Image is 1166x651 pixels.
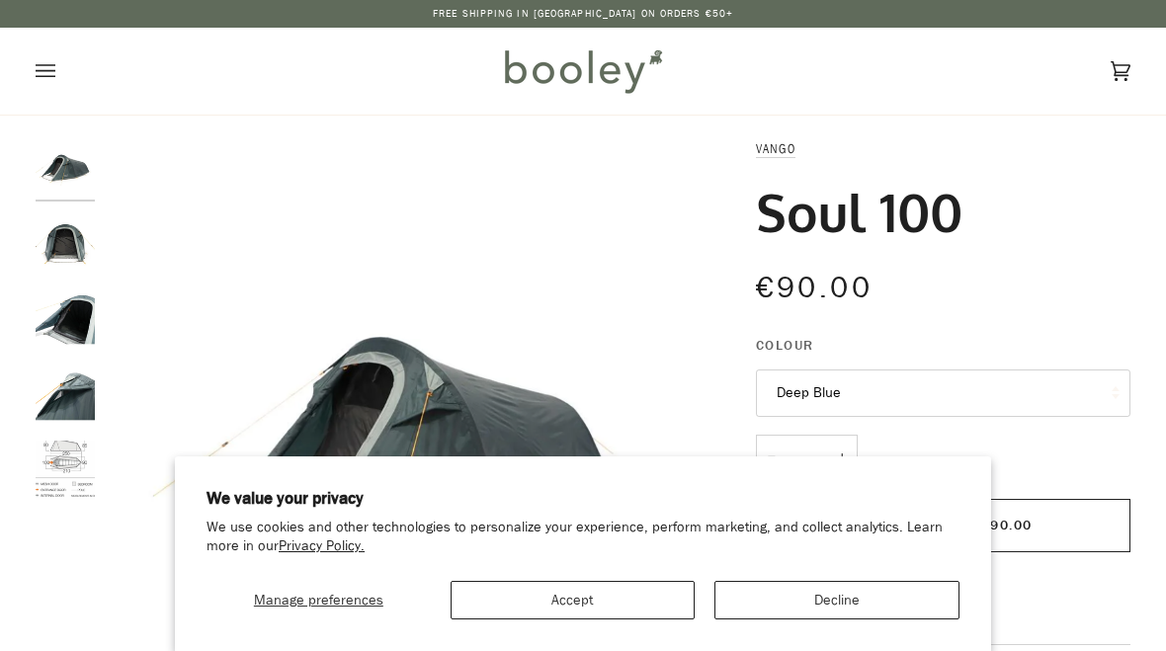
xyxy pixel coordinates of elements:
[826,435,858,479] button: +
[433,6,733,22] p: Free Shipping in [GEOGRAPHIC_DATA] on Orders €50+
[36,289,95,349] img: Vango Soul 100 - Booley Galway
[36,28,95,115] button: Open menu
[756,140,795,157] a: Vango
[36,366,95,425] img: Vango Soul 100 - Booley Galway
[756,335,814,356] span: Colour
[36,441,95,500] img: Vango Soul 100 - Booley Galway
[496,42,669,100] img: Booley
[279,536,365,555] a: Privacy Policy.
[756,369,1131,418] button: Deep Blue
[714,581,959,619] button: Decline
[207,581,431,619] button: Manage preferences
[36,138,95,198] img: Vango Soul 100 - Booley Galway
[207,488,959,510] h2: We value your privacy
[207,519,959,556] p: We use cookies and other technologies to personalize your experience, perform marketing, and coll...
[756,179,962,244] h1: Soul 100
[756,435,858,479] input: Quantity
[756,268,873,308] span: €90.00
[980,516,1032,534] span: €90.00
[254,591,383,610] span: Manage preferences
[451,581,696,619] button: Accept
[756,435,788,479] button: −
[36,213,95,273] img: Vango Soul 100 - Booley Galway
